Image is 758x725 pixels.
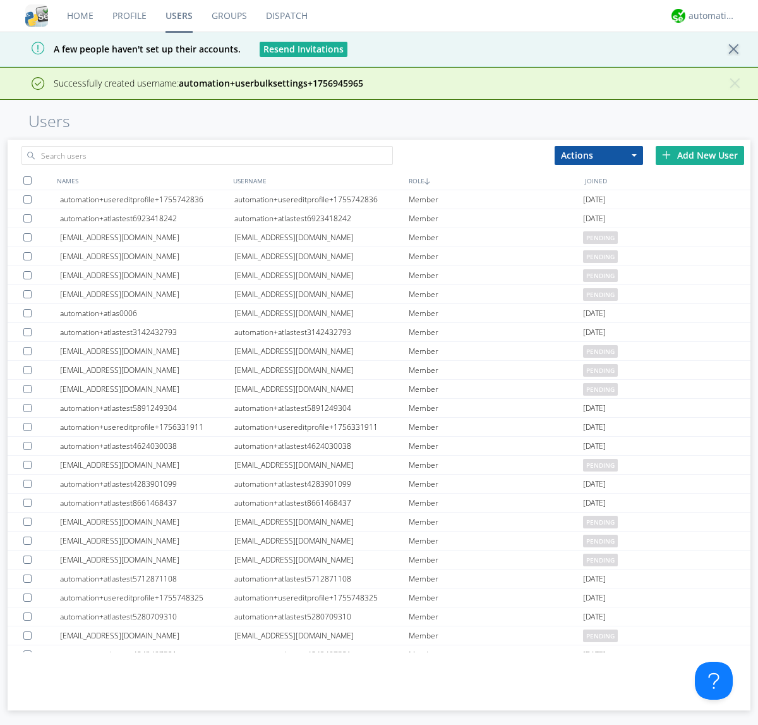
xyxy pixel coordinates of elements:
[583,190,606,209] span: [DATE]
[54,171,230,190] div: NAMES
[234,342,409,360] div: [EMAIL_ADDRESS][DOMAIN_NAME]
[234,456,409,474] div: [EMAIL_ADDRESS][DOMAIN_NAME]
[234,266,409,284] div: [EMAIL_ADDRESS][DOMAIN_NAME]
[409,645,583,664] div: Member
[409,513,583,531] div: Member
[409,399,583,417] div: Member
[234,418,409,436] div: automation+usereditprofile+1756331911
[409,209,583,228] div: Member
[8,532,750,551] a: [EMAIL_ADDRESS][DOMAIN_NAME][EMAIL_ADDRESS][DOMAIN_NAME]Memberpending
[8,285,750,304] a: [EMAIL_ADDRESS][DOMAIN_NAME][EMAIL_ADDRESS][DOMAIN_NAME]Memberpending
[234,645,409,664] div: automation+atlastest4843497521
[583,630,618,642] span: pending
[8,399,750,418] a: automation+atlastest5891249304automation+atlastest5891249304Member[DATE]
[60,323,234,341] div: automation+atlastest3142432793
[234,437,409,455] div: automation+atlastest4624030038
[583,437,606,456] span: [DATE]
[234,228,409,247] div: [EMAIL_ADDRESS][DOMAIN_NAME]
[8,247,750,266] a: [EMAIL_ADDRESS][DOMAIN_NAME][EMAIL_ADDRESS][DOMAIN_NAME]Memberpending
[8,190,750,209] a: automation+usereditprofile+1755742836automation+usereditprofile+1755742836Member[DATE]
[60,304,234,322] div: automation+atlas0006
[583,269,618,282] span: pending
[234,513,409,531] div: [EMAIL_ADDRESS][DOMAIN_NAME]
[60,228,234,247] div: [EMAIL_ADDRESS][DOMAIN_NAME]
[60,551,234,569] div: [EMAIL_ADDRESS][DOMAIN_NAME]
[583,364,618,377] span: pending
[234,304,409,322] div: [EMAIL_ADDRESS][DOMAIN_NAME]
[234,494,409,512] div: automation+atlastest8661468437
[409,380,583,398] div: Member
[8,228,750,247] a: [EMAIL_ADDRESS][DOMAIN_NAME][EMAIL_ADDRESS][DOMAIN_NAME]Memberpending
[60,456,234,474] div: [EMAIL_ADDRESS][DOMAIN_NAME]
[8,475,750,494] a: automation+atlastest4283901099automation+atlastest4283901099Member[DATE]
[555,146,643,165] button: Actions
[8,588,750,607] a: automation+usereditprofile+1755748325automation+usereditprofile+1755748325Member[DATE]
[409,551,583,569] div: Member
[662,150,671,159] img: plus.svg
[583,570,606,588] span: [DATE]
[409,532,583,550] div: Member
[8,570,750,588] a: automation+atlastest5712871108automation+atlastest5712871108Member[DATE]
[9,43,241,55] span: A few people haven't set up their accounts.
[60,437,234,455] div: automation+atlastest4624030038
[583,345,618,358] span: pending
[60,475,234,493] div: automation+atlastest4283901099
[8,494,750,513] a: automation+atlastest8661468437automation+atlastest8661468437Member[DATE]
[409,247,583,265] div: Member
[583,399,606,418] span: [DATE]
[409,190,583,209] div: Member
[60,380,234,398] div: [EMAIL_ADDRESS][DOMAIN_NAME]
[234,323,409,341] div: automation+atlastest3142432793
[409,418,583,436] div: Member
[583,645,606,664] span: [DATE]
[583,554,618,566] span: pending
[583,209,606,228] span: [DATE]
[583,304,606,323] span: [DATE]
[8,209,750,228] a: automation+atlastest6923418242automation+atlastest6923418242Member[DATE]
[409,456,583,474] div: Member
[583,607,606,626] span: [DATE]
[230,171,406,190] div: USERNAME
[60,532,234,550] div: [EMAIL_ADDRESS][DOMAIN_NAME]
[54,77,363,89] span: Successfully created username:
[8,513,750,532] a: [EMAIL_ADDRESS][DOMAIN_NAME][EMAIL_ADDRESS][DOMAIN_NAME]Memberpending
[409,361,583,379] div: Member
[260,42,347,57] button: Resend Invitations
[60,645,234,664] div: automation+atlastest4843497521
[409,228,583,247] div: Member
[60,190,234,209] div: automation+usereditprofile+1755742836
[234,551,409,569] div: [EMAIL_ADDRESS][DOMAIN_NAME]
[409,607,583,626] div: Member
[234,532,409,550] div: [EMAIL_ADDRESS][DOMAIN_NAME]
[583,418,606,437] span: [DATE]
[60,342,234,360] div: [EMAIL_ADDRESS][DOMAIN_NAME]
[234,285,409,303] div: [EMAIL_ADDRESS][DOMAIN_NAME]
[409,285,583,303] div: Member
[234,626,409,645] div: [EMAIL_ADDRESS][DOMAIN_NAME]
[8,626,750,645] a: [EMAIL_ADDRESS][DOMAIN_NAME][EMAIL_ADDRESS][DOMAIN_NAME]Memberpending
[60,570,234,588] div: automation+atlastest5712871108
[234,361,409,379] div: [EMAIL_ADDRESS][DOMAIN_NAME]
[409,304,583,322] div: Member
[409,626,583,645] div: Member
[671,9,685,23] img: d2d01cd9b4174d08988066c6d424eccd
[179,77,363,89] strong: automation+userbulksettings+1756945965
[409,588,583,607] div: Member
[406,171,582,190] div: ROLE
[8,266,750,285] a: [EMAIL_ADDRESS][DOMAIN_NAME][EMAIL_ADDRESS][DOMAIN_NAME]Memberpending
[409,437,583,455] div: Member
[60,361,234,379] div: [EMAIL_ADDRESS][DOMAIN_NAME]
[25,4,48,27] img: cddb5a64eb264b2086981ab96f4c1ba7
[60,626,234,645] div: [EMAIL_ADDRESS][DOMAIN_NAME]
[8,645,750,664] a: automation+atlastest4843497521automation+atlastest4843497521Member[DATE]
[583,323,606,342] span: [DATE]
[583,383,618,396] span: pending
[234,588,409,607] div: automation+usereditprofile+1755748325
[234,570,409,588] div: automation+atlastest5712871108
[583,250,618,263] span: pending
[583,494,606,513] span: [DATE]
[583,535,618,547] span: pending
[60,513,234,531] div: [EMAIL_ADDRESS][DOMAIN_NAME]
[8,418,750,437] a: automation+usereditprofile+1756331911automation+usereditprofile+1756331911Member[DATE]
[409,342,583,360] div: Member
